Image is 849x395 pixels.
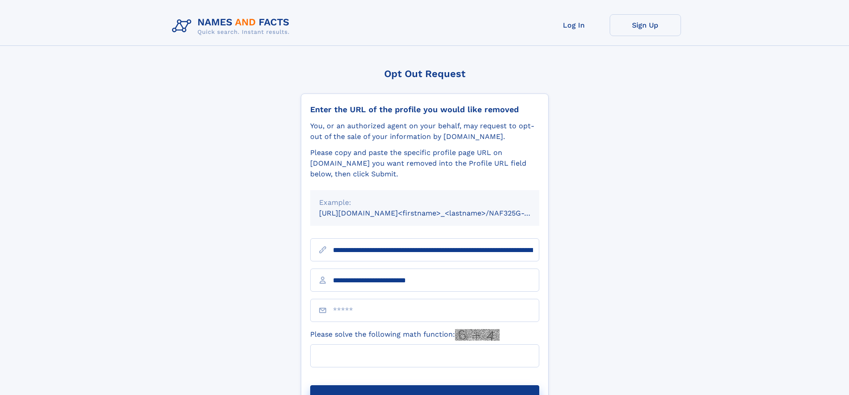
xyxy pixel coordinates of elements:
[301,68,549,79] div: Opt Out Request
[310,147,539,179] div: Please copy and paste the specific profile page URL on [DOMAIN_NAME] you want removed into the Pr...
[319,209,556,217] small: [URL][DOMAIN_NAME]<firstname>_<lastname>/NAF325G-xxxxxxxx
[319,197,530,208] div: Example:
[310,329,500,341] label: Please solve the following math function:
[538,14,610,36] a: Log In
[610,14,681,36] a: Sign Up
[168,14,297,38] img: Logo Names and Facts
[310,121,539,142] div: You, or an authorized agent on your behalf, may request to opt-out of the sale of your informatio...
[310,105,539,114] div: Enter the URL of the profile you would like removed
